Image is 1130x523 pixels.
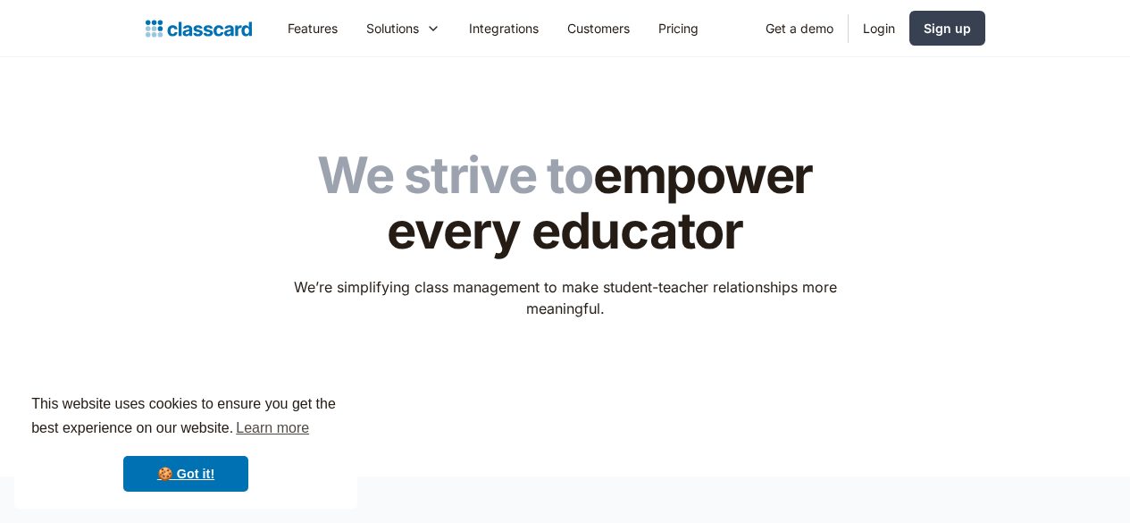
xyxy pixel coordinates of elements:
a: Sign up [909,11,985,46]
a: Features [273,8,352,48]
a: home [146,16,252,41]
a: Get a demo [751,8,848,48]
h1: empower every educator [281,148,849,258]
div: Solutions [352,8,455,48]
a: learn more about cookies [233,415,312,442]
p: We’re simplifying class management to make student-teacher relationships more meaningful. [281,276,849,319]
div: Solutions [366,19,419,38]
div: cookieconsent [14,376,357,509]
a: Customers [553,8,644,48]
a: Login [849,8,909,48]
a: Integrations [455,8,553,48]
a: dismiss cookie message [123,456,248,492]
span: This website uses cookies to ensure you get the best experience on our website. [31,393,340,442]
a: Pricing [644,8,713,48]
span: We strive to [317,145,593,206]
div: Sign up [924,19,971,38]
